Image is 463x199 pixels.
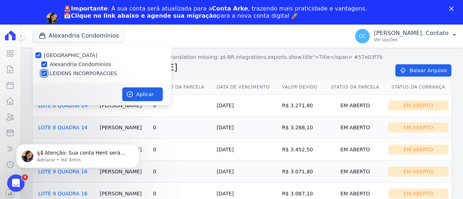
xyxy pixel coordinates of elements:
div: Em Aberto [328,189,383,199]
a: LOTE 8 QUADRA 14 [38,125,88,130]
iframe: Intercom live chat [7,174,25,192]
div: : A sua conta será atualizada para a , trazendo mais praticidade e vantagens. 📅 para a nova conta... [64,5,367,20]
td: [DATE] [214,117,279,139]
td: [PERSON_NAME] [97,117,150,139]
td: R$ 3.071,80 [279,161,325,183]
div: Em Aberto [388,189,449,199]
a: <span class="translation_missing" title="translation missing: pt-BR.integrations.exports.show.tit... [62,53,383,61]
button: Alexandria Condomínios [33,29,125,43]
b: Conta Arke [212,5,248,12]
td: R$ 3.452,50 [279,139,325,161]
p: [PERSON_NAME]. Contato [374,30,449,37]
div: Em Aberto [328,166,383,177]
a: LOTE 8 QUADRA 14 [38,103,88,108]
button: Aplicar [122,87,163,101]
div: Em Aberto [328,100,383,111]
td: [DATE] [214,95,279,117]
a: LOTE 9 QUADRA 16 [38,191,88,196]
p: Ver opções [374,37,449,43]
b: 🚨Importante [64,5,107,12]
label: Alexandria Condomínios [50,61,111,68]
a: Baixar Arquivo [395,64,451,77]
td: 0 [150,161,214,183]
th: Data de Vencimento [214,80,279,95]
th: Número da Parcela [150,80,214,95]
b: Clique no link abaixo e agende sua migração [71,12,217,19]
div: Em Aberto [328,122,383,133]
th: Status da Cobrança [385,80,451,95]
td: [DATE] [214,139,279,161]
div: Em Aberto [388,144,449,155]
div: Em Aberto [388,122,449,133]
th: Status da Parcela [325,80,386,95]
td: [PERSON_NAME] [97,95,150,117]
nav: Breadcrumb [33,53,451,61]
iframe: Intercom notifications mensagem [5,129,150,179]
label: LEIDENS INCORPORACOES [50,70,117,77]
td: R$ 3.271,80 [279,95,325,117]
td: 0 [150,117,214,139]
td: [DATE] [214,161,279,183]
div: Em Aberto [388,100,449,111]
span: CC [359,34,366,39]
button: CC [PERSON_NAME]. Contato Ver opções [349,26,463,46]
div: Em Aberto [388,166,449,177]
img: Profile image for Adriane [46,13,58,24]
td: 0 [150,139,214,161]
th: Valor devido [279,80,325,95]
td: R$ 3.288,10 [279,117,325,139]
div: Em Aberto [328,144,383,155]
div: Fechar [449,7,456,11]
td: 0 [150,95,214,117]
h2: Exportação de Retorno: [33,61,384,74]
span: 4 [22,174,28,180]
label: [GEOGRAPHIC_DATA] [44,52,97,58]
a: Agendar migração [64,24,123,32]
